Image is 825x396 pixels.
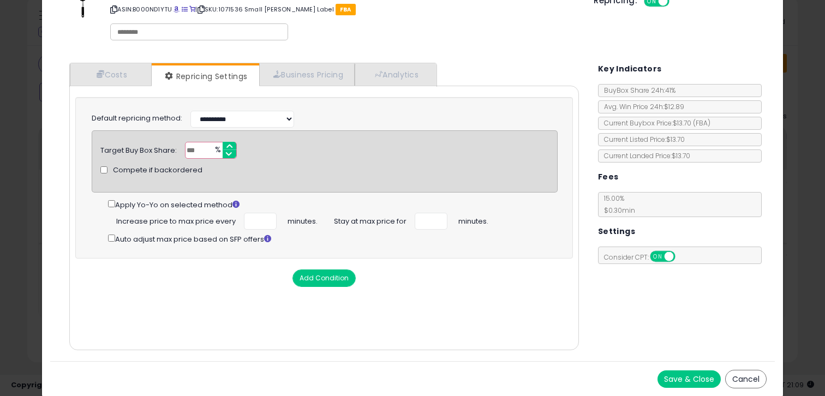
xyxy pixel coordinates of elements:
span: Avg. Win Price 24h: $12.89 [599,102,684,111]
div: Target Buy Box Share: [100,142,177,156]
div: Auto adjust max price based on SFP offers [108,232,558,245]
label: Default repricing method: [92,113,182,124]
span: Increase price to max price every [116,213,236,227]
span: 15.00 % [599,194,635,215]
h5: Key Indicators [598,62,662,76]
button: Save & Close [657,370,721,388]
button: Cancel [725,370,767,388]
span: $13.70 [673,118,710,128]
a: Repricing Settings [152,65,259,87]
span: Stay at max price for [334,213,406,227]
button: Add Condition [292,269,356,287]
p: ASIN: B000ND1YTU | SKU: 1071536 Small [PERSON_NAME] Label [110,1,577,18]
span: Current Listed Price: $13.70 [599,135,685,144]
a: All offer listings [182,5,188,14]
span: ( FBA ) [693,118,710,128]
div: Apply Yo-Yo on selected method [108,198,558,211]
a: Your listing only [189,5,195,14]
span: % [208,142,226,159]
span: Current Buybox Price: [599,118,710,128]
a: Analytics [355,63,435,86]
span: Consider CPT: [599,253,690,262]
a: Costs [70,63,152,86]
a: Business Pricing [259,63,355,86]
span: Compete if backordered [113,165,202,176]
span: minutes. [458,213,488,227]
span: ON [651,252,665,261]
span: FBA [336,4,356,15]
span: OFF [673,252,691,261]
a: BuyBox page [174,5,180,14]
span: Current Landed Price: $13.70 [599,151,690,160]
h5: Settings [598,225,635,238]
span: $0.30 min [599,206,635,215]
span: BuyBox Share 24h: 41% [599,86,675,95]
h5: Fees [598,170,619,184]
span: minutes. [288,213,318,227]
